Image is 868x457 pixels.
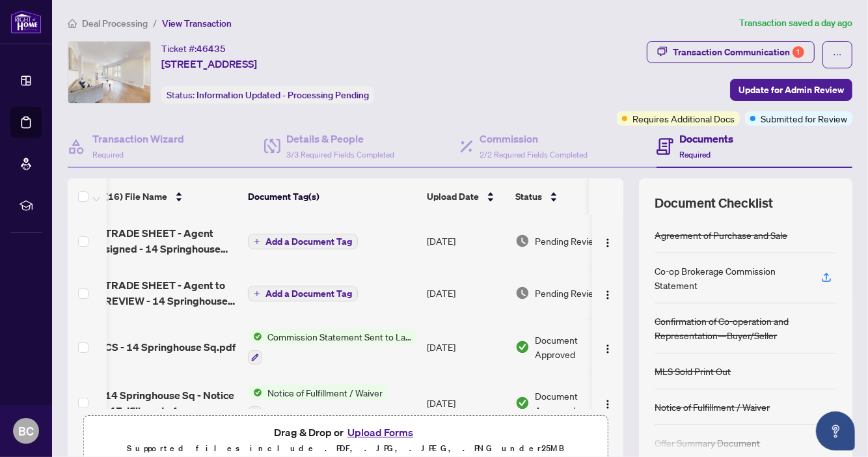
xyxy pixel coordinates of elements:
span: Status [515,189,542,204]
span: Upload Date [427,189,479,204]
button: Open asap [816,411,855,450]
div: Co-op Brokerage Commission Statement [655,264,806,292]
span: 46435 [197,43,226,55]
th: Document Tag(s) [243,178,422,215]
span: Commission Statement Sent to Lawyer [262,329,416,344]
span: TRADE SHEET - Agent signed - 14 Springhouse Sq.pdf [105,225,237,256]
img: Document Status [515,286,530,300]
span: View Transaction [162,18,232,29]
img: Status Icon [248,329,262,344]
td: [DATE] [422,319,510,375]
span: Required [92,150,124,159]
img: Logo [603,399,613,409]
img: logo [10,10,42,34]
h4: Commission [480,131,588,146]
td: [DATE] [422,375,510,431]
h4: Documents [680,131,734,146]
span: (16) File Name [105,189,167,204]
div: Notice of Fulfillment / Waiver [655,400,770,414]
th: Status [510,178,621,215]
h4: Details & People [287,131,395,146]
button: Add a Document Tag [248,286,358,301]
button: Add a Document Tag [248,285,358,302]
span: Submitted for Review [761,111,847,126]
span: 2/2 Required Fields Completed [480,150,588,159]
span: Document Approved [535,389,616,417]
span: home [68,19,77,28]
td: [DATE] [422,267,510,319]
img: Document Status [515,396,530,410]
span: Deal Processing [82,18,148,29]
button: Logo [597,230,618,251]
span: Add a Document Tag [265,237,352,246]
img: Logo [603,238,613,248]
span: Document Approved [535,333,616,361]
article: Transaction saved a day ago [739,16,852,31]
button: Add a Document Tag [248,234,358,249]
button: Update for Admin Review [730,79,852,101]
button: Status IconNotice of Fulfillment / Waiver [248,385,388,421]
button: Status IconCommission Statement Sent to Lawyer [248,329,416,365]
img: Status Icon [248,385,262,400]
span: plus [254,290,260,297]
td: [DATE] [422,215,510,267]
img: Document Status [515,340,530,354]
span: BC [18,422,34,440]
div: Agreement of Purchase and Sale [655,228,787,242]
img: Logo [603,290,613,300]
span: Update for Admin Review [739,79,844,100]
img: Logo [603,344,613,354]
span: ellipsis [833,50,842,59]
button: Logo [597,393,618,413]
div: Transaction Communication [673,42,804,62]
span: Notice of Fulfillment / Waiver [262,385,388,400]
span: Pending Review [535,286,600,300]
span: Add a Document Tag [265,289,352,298]
p: Supported files include .PDF, .JPG, .JPEG, .PNG under 25 MB [92,441,599,456]
img: Document Status [515,234,530,248]
button: Upload Forms [344,424,417,441]
span: plus [254,238,260,245]
span: 14 Springhouse Sq - Notice of Fulfillment of Condition.pdf [105,387,237,419]
span: TRADE SHEET - Agent to REVIEW - 14 Springhouse Sq.pdf [105,277,237,309]
button: Transaction Communication1 [647,41,815,63]
div: MLS Sold Print Out [655,364,731,378]
span: Pending Review [535,234,600,248]
li: / [153,16,157,31]
div: 1 [793,46,804,58]
span: Required [680,150,711,159]
img: IMG-E12308663_1.jpg [68,42,150,103]
th: Upload Date [422,178,510,215]
div: Confirmation of Co-operation and Representation—Buyer/Seller [655,314,837,342]
button: Logo [597,337,618,357]
th: (16) File Name [100,178,243,215]
button: Logo [597,283,618,303]
span: Drag & Drop or [274,424,417,441]
div: Status: [161,86,374,104]
h4: Transaction Wizard [92,131,184,146]
span: 3/3 Required Fields Completed [287,150,395,159]
div: Ticket #: [161,41,226,56]
span: Requires Additional Docs [632,111,735,126]
button: Add a Document Tag [248,233,358,250]
span: CS - 14 Springhouse Sq.pdf [105,339,236,355]
span: Document Checklist [655,194,773,212]
span: Information Updated - Processing Pending [197,89,369,101]
span: [STREET_ADDRESS] [161,56,257,72]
